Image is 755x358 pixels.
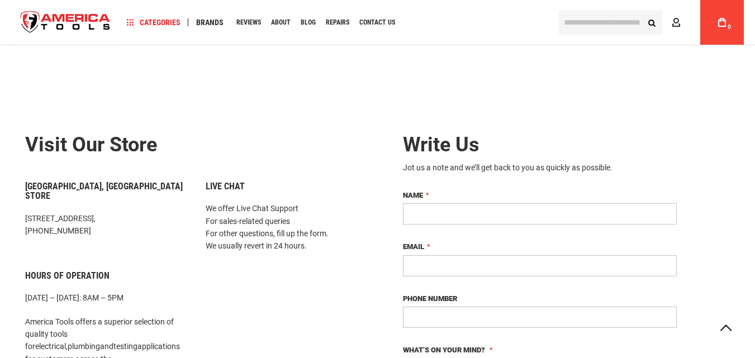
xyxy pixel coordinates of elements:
span: About [271,19,291,26]
span: Categories [127,18,181,26]
p: We offer Live Chat Support For sales-related queries For other questions, fill up the form. We us... [206,202,369,252]
span: 0 [728,24,731,30]
span: Reviews [236,19,261,26]
span: What’s on your mind? [403,346,485,354]
span: Blog [301,19,316,26]
a: Brands [191,15,229,30]
h6: Hours of Operation [25,271,189,281]
a: Categories [122,15,186,30]
a: electrical [35,342,66,351]
a: store logo [11,2,120,44]
button: Search [641,12,662,33]
span: Write Us [403,133,479,156]
p: [STREET_ADDRESS], [PHONE_NUMBER] [25,212,189,237]
span: Phone Number [403,294,457,303]
span: Repairs [326,19,349,26]
img: America Tools [11,2,120,44]
a: About [266,15,296,30]
a: Blog [296,15,321,30]
a: Contact Us [354,15,400,30]
span: Contact Us [359,19,395,26]
div: Jot us a note and we’ll get back to you as quickly as possible. [403,162,677,173]
span: Name [403,191,423,199]
p: [DATE] – [DATE]: 8AM – 5PM [25,292,189,304]
a: Reviews [231,15,266,30]
h6: Live Chat [206,182,369,192]
a: Repairs [321,15,354,30]
h6: [GEOGRAPHIC_DATA], [GEOGRAPHIC_DATA] Store [25,182,189,201]
span: Brands [196,18,224,26]
a: plumbing [68,342,100,351]
span: Email [403,242,424,251]
h2: Visit our store [25,134,369,156]
a: testing [113,342,137,351]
